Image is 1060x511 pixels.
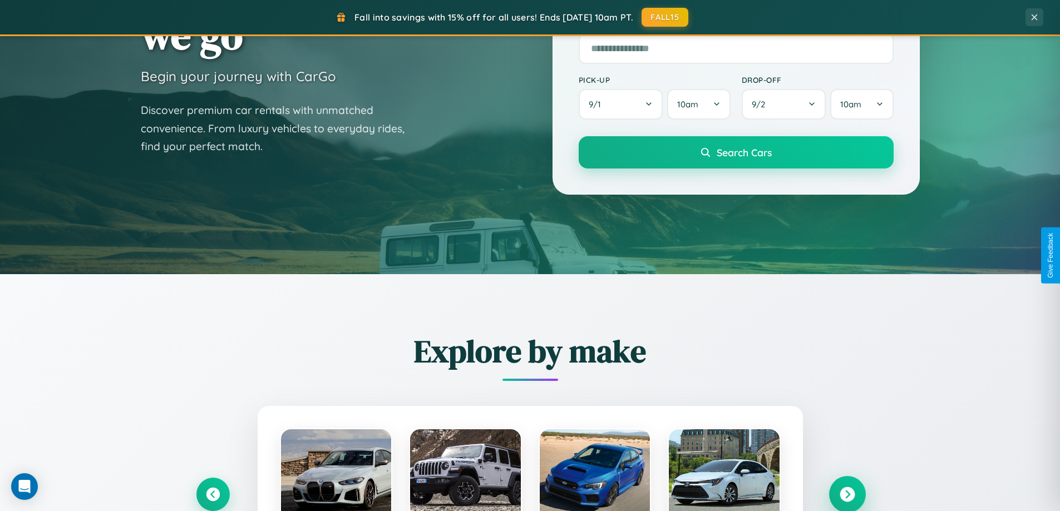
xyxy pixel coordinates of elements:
label: Pick-up [579,75,731,85]
span: 10am [677,99,698,110]
label: Drop-off [742,75,894,85]
button: Search Cars [579,136,894,168]
button: FALL15 [642,8,688,27]
span: 9 / 2 [752,99,771,110]
div: Open Intercom Messenger [11,473,38,500]
button: 10am [667,89,730,120]
span: 9 / 1 [589,99,607,110]
span: 10am [840,99,861,110]
p: Discover premium car rentals with unmatched convenience. From luxury vehicles to everyday rides, ... [141,101,419,156]
button: 9/2 [742,89,826,120]
div: Give Feedback [1047,233,1054,278]
h3: Begin your journey with CarGo [141,68,336,85]
button: 10am [830,89,893,120]
button: 9/1 [579,89,663,120]
h2: Explore by make [196,330,864,373]
span: Fall into savings with 15% off for all users! Ends [DATE] 10am PT. [354,12,633,23]
span: Search Cars [717,146,772,158]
